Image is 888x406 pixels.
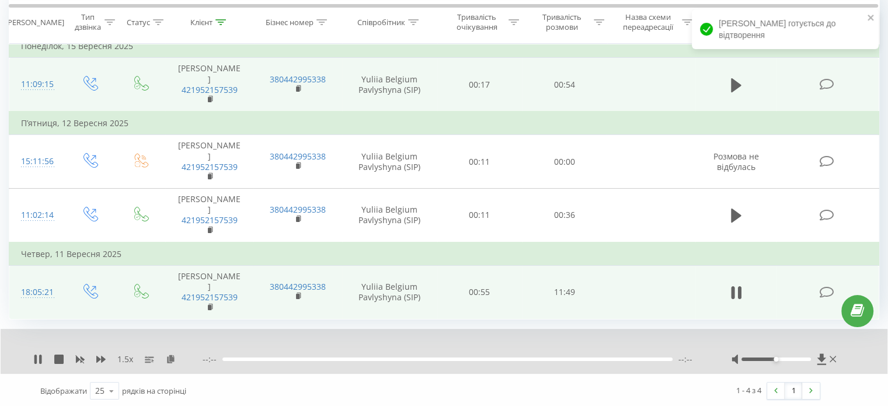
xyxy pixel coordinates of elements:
[357,17,405,27] div: Співробітник
[182,292,238,303] a: 421952157539
[736,384,761,396] div: 1 - 4 з 4
[437,266,522,320] td: 00:55
[522,266,607,320] td: 11:49
[785,383,802,399] a: 1
[190,17,213,27] div: Клієнт
[165,135,253,189] td: [PERSON_NAME]
[21,204,52,227] div: 11:02:14
[270,151,326,162] a: 380442995338
[270,204,326,215] a: 380442995338
[270,74,326,85] a: 380442995338
[74,12,101,32] div: Тип дзвінка
[165,189,253,242] td: [PERSON_NAME]
[40,386,87,396] span: Відображати
[437,135,522,189] td: 00:11
[9,34,879,58] td: Понеділок, 15 Вересня 2025
[437,189,522,242] td: 00:11
[522,58,607,112] td: 00:54
[522,135,607,189] td: 00:00
[678,353,692,365] span: --:--
[713,151,759,172] span: Розмова не відбулась
[182,214,238,225] a: 421952157539
[117,353,133,365] span: 1.5 x
[342,189,437,242] td: Yuliia Belgium Pavlyshyna (SIP)
[437,58,522,112] td: 00:17
[182,161,238,172] a: 421952157539
[342,266,437,320] td: Yuliia Belgium Pavlyshyna (SIP)
[9,242,879,266] td: Четвер, 11 Вересня 2025
[5,17,64,27] div: [PERSON_NAME]
[522,189,607,242] td: 00:36
[342,135,437,189] td: Yuliia Belgium Pavlyshyna (SIP)
[21,150,52,173] div: 15:11:56
[618,12,679,32] div: Назва схеми переадресації
[127,17,150,27] div: Статус
[165,58,253,112] td: [PERSON_NAME]
[95,385,105,397] div: 25
[165,266,253,320] td: [PERSON_NAME]
[342,58,437,112] td: Yuliia Belgium Pavlyshyna (SIP)
[532,12,591,32] div: Тривалість розмови
[270,281,326,292] a: 380442995338
[182,84,238,95] a: 421952157539
[448,12,506,32] div: Тривалість очікування
[21,281,52,304] div: 18:05:21
[692,9,879,49] div: [PERSON_NAME] готується до відтворення
[9,112,879,135] td: П’ятниця, 12 Вересня 2025
[774,357,778,362] div: Accessibility label
[122,386,186,396] span: рядків на сторінці
[867,13,875,24] button: close
[266,17,314,27] div: Бізнес номер
[21,73,52,96] div: 11:09:15
[203,353,222,365] span: --:--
